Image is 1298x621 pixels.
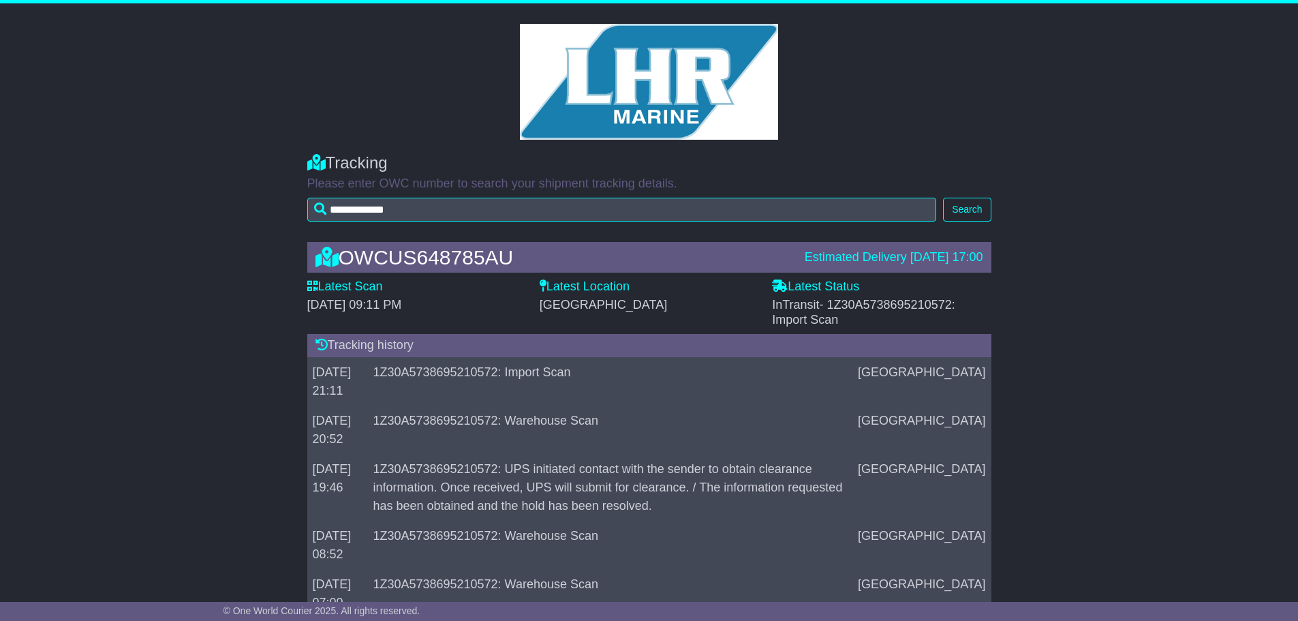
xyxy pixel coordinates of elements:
td: [GEOGRAPHIC_DATA] [852,569,991,618]
label: Latest Scan [307,279,383,294]
td: [GEOGRAPHIC_DATA] [852,406,991,454]
td: 1Z30A5738695210572: Warehouse Scan [367,569,852,618]
div: Tracking history [307,334,991,357]
p: Please enter OWC number to search your shipment tracking details. [307,177,991,192]
td: 1Z30A5738695210572: Warehouse Scan [367,521,852,569]
label: Latest Status [772,279,859,294]
td: [DATE] 21:11 [307,357,368,406]
td: 1Z30A5738695210572: UPS initiated contact with the sender to obtain clearance information. Once r... [367,454,852,521]
td: [DATE] 07:00 [307,569,368,618]
td: [DATE] 08:52 [307,521,368,569]
td: [DATE] 20:52 [307,406,368,454]
span: - 1Z30A5738695210572: Import Scan [772,298,955,327]
span: [GEOGRAPHIC_DATA] [540,298,667,312]
span: InTransit [772,298,955,327]
button: Search [943,198,991,222]
span: [DATE] 09:11 PM [307,298,402,312]
label: Latest Location [540,279,630,294]
td: [GEOGRAPHIC_DATA] [852,454,991,521]
img: GetCustomerLogo [520,24,779,140]
td: [GEOGRAPHIC_DATA] [852,521,991,569]
div: Estimated Delivery [DATE] 17:00 [805,250,983,265]
div: Tracking [307,153,991,173]
td: [GEOGRAPHIC_DATA] [852,357,991,406]
span: © One World Courier 2025. All rights reserved. [223,605,420,616]
div: OWCUS648785AU [309,246,798,269]
td: 1Z30A5738695210572: Import Scan [367,357,852,406]
td: [DATE] 19:46 [307,454,368,521]
td: 1Z30A5738695210572: Warehouse Scan [367,406,852,454]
